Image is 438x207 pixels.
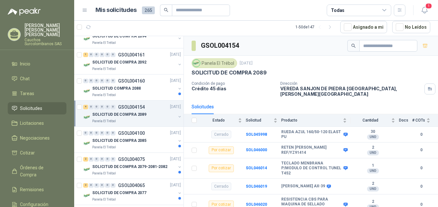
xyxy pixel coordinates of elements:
[246,148,267,152] a: SOL046000
[192,86,275,91] p: Crédito 45 días
[8,87,66,100] a: Tareas
[92,119,116,124] p: Panela El Trébol
[211,182,231,190] div: Cerrado
[240,60,253,66] p: [DATE]
[201,41,240,51] h3: GSOL004154
[281,114,351,127] th: Producto
[170,182,181,188] p: [DATE]
[92,164,167,170] p: SOLICITUD DE COMPRA 2079-2081-2082
[351,181,395,186] b: 2
[83,166,91,173] img: Company Logo
[105,79,110,83] div: 0
[209,146,234,154] div: Por cotizar
[340,21,387,33] button: Asignado a mi
[367,186,379,192] div: UND
[8,147,66,159] a: Cotizar
[105,131,110,135] div: 0
[20,164,60,178] span: Órdenes de Compra
[92,93,116,98] p: Panela El Trébol
[83,87,91,95] img: Company Logo
[94,131,99,135] div: 0
[83,157,88,162] div: 2
[83,105,88,109] div: 4
[281,130,342,140] b: RUEDA AZUL 160/50-120 ELAST PU
[8,132,66,144] a: Negociaciones
[211,131,231,138] div: Cerrado
[412,114,438,127] th: # COTs
[8,117,66,129] a: Licitaciones
[295,22,335,32] div: 1 - 50 de 147
[367,168,379,173] div: UND
[367,150,379,155] div: UND
[100,183,105,188] div: 0
[111,53,115,57] div: 0
[83,51,182,72] a: 1 0 0 0 0 0 GSOL004161[DATE] Company LogoSOLICITUD DE COMPRA 2092Panela El Trébol
[118,183,145,188] p: GSOL004065
[20,105,42,112] span: Solicitudes
[193,60,200,67] img: Company Logo
[281,184,325,189] b: [PERSON_NAME] AX-39
[246,118,272,123] span: Solicitud
[412,165,430,171] b: 0
[192,103,214,110] div: Solicitudes
[20,134,50,142] span: Negociaciones
[351,145,395,150] b: 2
[83,192,91,200] img: Company Logo
[201,114,246,127] th: Estado
[281,118,342,123] span: Producto
[25,38,66,46] p: Cauchos Surcolombianos SAS
[83,155,182,176] a: 2 0 0 0 0 0 GSOL004075[DATE] Company LogoSOLICITUD DE COMPRA 2079-2081-2082Panela El Trébol
[351,199,395,204] b: 2
[105,105,110,109] div: 0
[8,183,66,196] a: Remisiones
[281,145,342,155] b: RETEN [PERSON_NAME] REF/YZ91414
[367,134,379,140] div: UND
[412,132,430,138] b: 0
[170,52,181,58] p: [DATE]
[100,105,105,109] div: 0
[118,79,145,83] p: GSOL004160
[92,197,116,202] p: Panela El Trébol
[399,114,412,127] th: Docs
[25,23,66,37] p: [PERSON_NAME] [PERSON_NAME] [PERSON_NAME]
[246,166,267,170] a: SOL046014
[425,3,432,9] span: 1
[89,105,94,109] div: 0
[20,120,44,127] span: Licitaciones
[89,131,94,135] div: 0
[20,186,44,193] span: Remisiones
[94,79,99,83] div: 0
[142,6,155,14] span: 265
[111,157,115,162] div: 0
[105,157,110,162] div: 0
[94,105,99,109] div: 0
[8,162,66,181] a: Órdenes de Compra
[20,75,30,82] span: Chat
[111,183,115,188] div: 0
[412,183,430,190] b: 0
[280,81,422,86] p: Dirección
[100,79,105,83] div: 0
[83,53,88,57] div: 1
[170,104,181,110] p: [DATE]
[83,35,91,43] img: Company Logo
[92,40,116,45] p: Panela El Trébol
[83,61,91,69] img: Company Logo
[246,114,281,127] th: Solicitud
[351,163,395,168] b: 1
[246,202,267,207] a: SOL046020
[20,149,35,156] span: Cotizar
[246,184,267,189] a: SOL046019
[111,79,115,83] div: 0
[392,21,430,33] button: No Leídos
[89,157,94,162] div: 0
[20,60,30,67] span: Inicio
[83,103,182,124] a: 4 0 0 0 0 0 GSOL004154[DATE] Company LogoSOLICITUD DE COMPRA 2089Panela El Trébol
[170,156,181,162] p: [DATE]
[8,73,66,85] a: Chat
[100,53,105,57] div: 0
